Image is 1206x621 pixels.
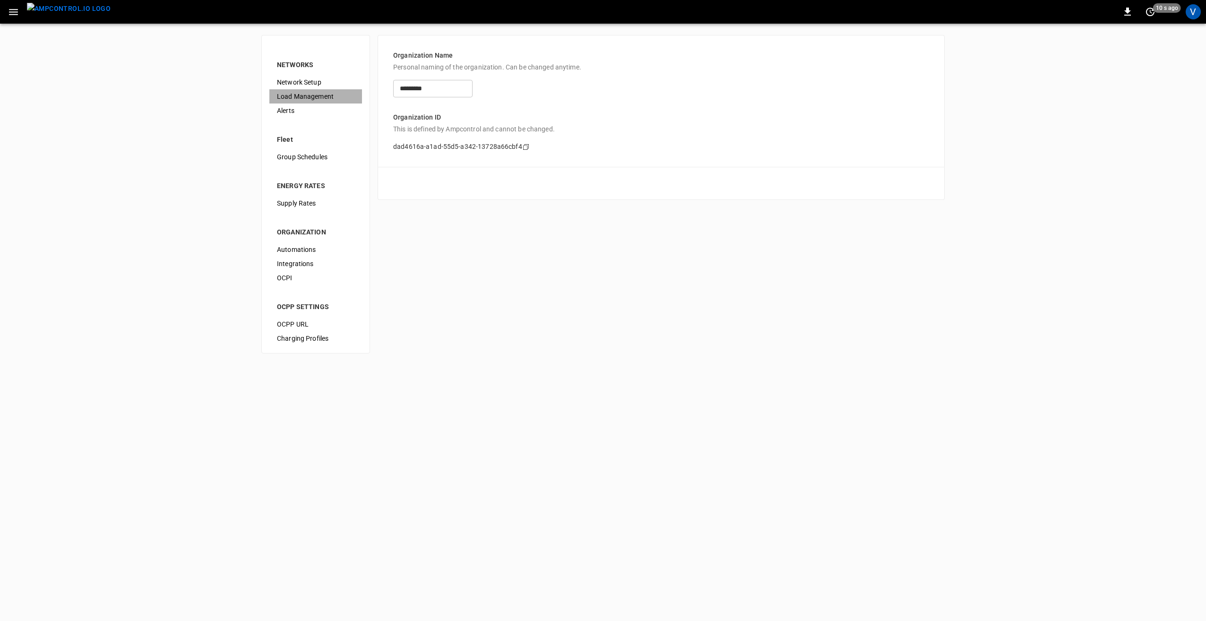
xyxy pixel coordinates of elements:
span: Group Schedules [277,152,354,162]
div: Alerts [269,103,362,118]
span: OCPI [277,273,354,283]
div: Automations [269,242,362,257]
p: Organization ID [393,112,929,122]
span: Alerts [277,106,354,116]
p: Personal naming of the organization. Can be changed anytime. [393,62,929,72]
div: ORGANIZATION [277,227,354,237]
div: Network Setup [269,75,362,89]
div: Fleet [277,135,354,144]
div: copy [522,142,531,152]
div: ENERGY RATES [277,181,354,190]
div: profile-icon [1186,4,1201,19]
span: 10 s ago [1153,3,1181,13]
span: Automations [277,245,354,255]
span: Supply Rates [277,198,354,208]
p: Organization Name [393,51,929,60]
div: OCPI [269,271,362,285]
div: Group Schedules [269,150,362,164]
p: dad4616a-a1ad-55d5-a342-13728a66cbf4 [393,142,522,152]
span: Integrations [277,259,354,269]
div: OCPP URL [269,317,362,331]
div: Charging Profiles [269,331,362,345]
p: This is defined by Ampcontrol and cannot be changed. [393,124,929,134]
span: Load Management [277,92,354,102]
div: Integrations [269,257,362,271]
span: OCPP URL [277,319,354,329]
div: OCPP SETTINGS [277,302,354,311]
div: Load Management [269,89,362,103]
span: Charging Profiles [277,334,354,344]
img: ampcontrol.io logo [27,3,111,15]
button: set refresh interval [1143,4,1158,19]
div: NETWORKS [277,60,354,69]
div: Supply Rates [269,196,362,210]
span: Network Setup [277,78,354,87]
